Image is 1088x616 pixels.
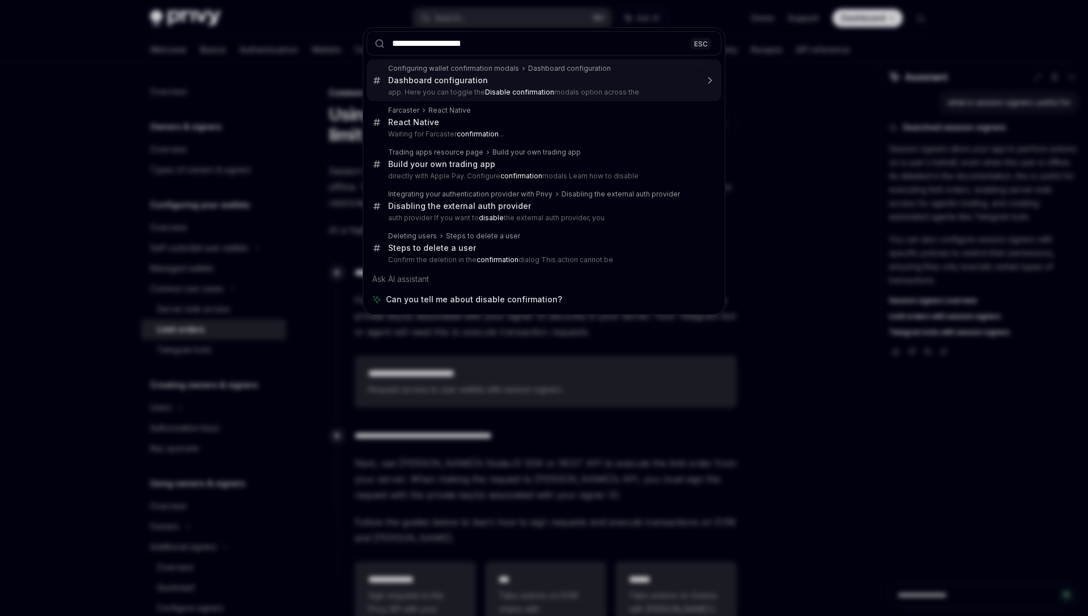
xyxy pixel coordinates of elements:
[492,148,581,157] div: Build your own trading app
[562,190,680,199] div: Disabling the external auth provider
[477,255,518,264] b: confirmation
[528,64,611,73] div: Dashboard configuration
[500,172,542,180] b: confirmation
[485,88,554,96] b: Disable confirmation
[388,117,439,127] div: React Native
[388,106,419,115] div: Farcaster
[388,243,476,253] div: Steps to delete a user
[388,201,531,211] div: Disabling the external auth provider
[388,172,698,181] p: directly with Apple Pay. Configure modals Learn how to disable
[388,148,483,157] div: Trading apps resource page
[386,294,562,305] span: Can you tell me about disable confirmation?
[388,64,519,73] div: Configuring wallet confirmation modals
[457,130,499,138] b: confirmation
[691,37,711,49] div: ESC
[428,106,471,115] div: React Native
[388,75,488,85] div: Dashboard configuration
[388,190,552,199] div: Integrating your authentication provider with Privy
[367,269,721,289] div: Ask AI assistant
[388,88,698,97] p: app. Here you can toggle the modals option across the
[479,213,504,222] b: disable
[388,255,698,264] p: Confirm the deletion in the dialog This action cannot be
[388,213,698,223] p: auth provider If you want to the external auth provider, you
[388,232,437,241] div: Deleting users
[388,130,698,139] p: Waiting for Farcaster ...
[446,232,520,241] div: Steps to delete a user
[388,159,495,169] div: Build your own trading app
